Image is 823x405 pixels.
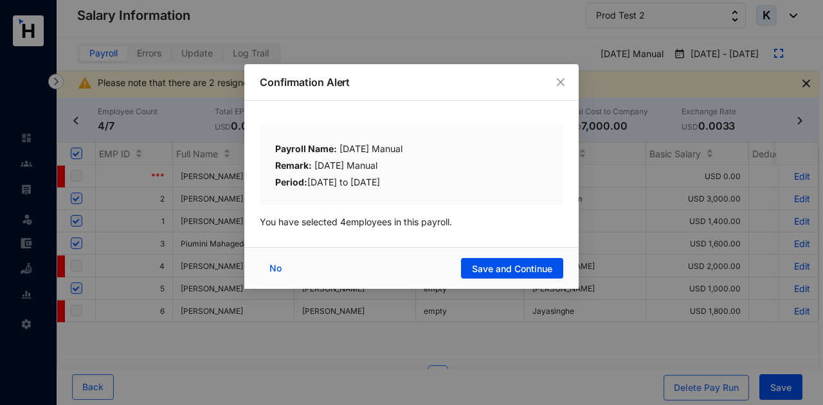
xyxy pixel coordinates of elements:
span: No [269,261,282,275]
span: You have selected 4 employees in this payroll. [260,216,452,227]
p: Confirmation Alert [260,74,563,90]
div: [DATE] to [DATE] [275,175,548,189]
div: [DATE] Manual [275,142,548,159]
div: [DATE] Manual [275,159,548,175]
button: Save and Continue [461,258,563,279]
b: Payroll Name: [275,143,337,154]
b: Period: [275,177,307,187]
b: Remark: [275,160,312,171]
span: close [556,77,566,87]
span: Save and Continue [472,263,552,275]
button: No [260,258,294,279]
button: Close [554,75,568,89]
